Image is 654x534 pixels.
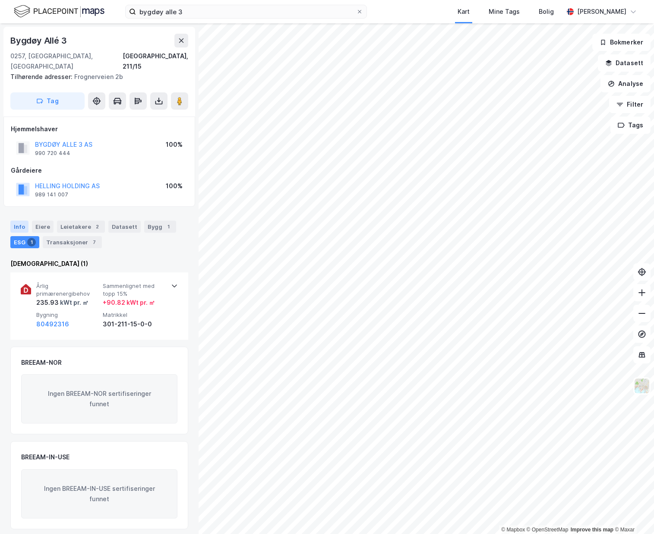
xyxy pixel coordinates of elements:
[571,527,613,533] a: Improve this map
[43,236,102,248] div: Transaksjoner
[103,297,155,308] div: + 90.82 kWt pr. ㎡
[90,238,98,246] div: 7
[11,165,188,176] div: Gårdeiere
[136,5,356,18] input: Søk på adresse, matrikkel, gårdeiere, leietakere eller personer
[166,139,183,150] div: 100%
[103,319,166,329] div: 301-211-15-0-0
[527,527,569,533] a: OpenStreetMap
[108,221,141,233] div: Datasett
[36,319,69,329] button: 80492316
[609,96,651,113] button: Filter
[501,527,525,533] a: Mapbox
[164,222,173,231] div: 1
[93,222,101,231] div: 2
[36,282,99,297] span: Årlig primærenergibehov
[10,51,123,72] div: 0257, [GEOGRAPHIC_DATA], [GEOGRAPHIC_DATA]
[10,259,188,269] div: [DEMOGRAPHIC_DATA] (1)
[32,221,54,233] div: Eiere
[577,6,626,17] div: [PERSON_NAME]
[10,72,181,82] div: Frognerveien 2b
[539,6,554,17] div: Bolig
[11,124,188,134] div: Hjemmelshaver
[59,297,88,308] div: kWt pr. ㎡
[57,221,105,233] div: Leietakere
[458,6,470,17] div: Kart
[10,221,28,233] div: Info
[600,75,651,92] button: Analyse
[36,311,99,319] span: Bygning
[10,236,39,248] div: ESG
[35,150,70,157] div: 990 720 444
[103,282,166,297] span: Sammenlignet med topp 15%
[610,117,651,134] button: Tags
[21,374,177,423] div: Ingen BREEAM-NOR sertifiseringer funnet
[144,221,176,233] div: Bygg
[27,238,36,246] div: 1
[10,73,74,80] span: Tilhørende adresser:
[35,191,68,198] div: 989 141 007
[611,493,654,534] div: Kontrollprogram for chat
[103,311,166,319] span: Matrikkel
[14,4,104,19] img: logo.f888ab2527a4732fd821a326f86c7f29.svg
[21,469,177,518] div: Ingen BREEAM-IN-USE sertifiseringer funnet
[611,493,654,534] iframe: Chat Widget
[36,297,88,308] div: 235.93
[592,34,651,51] button: Bokmerker
[634,378,650,394] img: Z
[123,51,188,72] div: [GEOGRAPHIC_DATA], 211/15
[166,181,183,191] div: 100%
[21,357,62,368] div: BREEAM-NOR
[598,54,651,72] button: Datasett
[21,452,70,462] div: BREEAM-IN-USE
[10,92,85,110] button: Tag
[489,6,520,17] div: Mine Tags
[10,34,68,47] div: Bygdøy Allé 3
